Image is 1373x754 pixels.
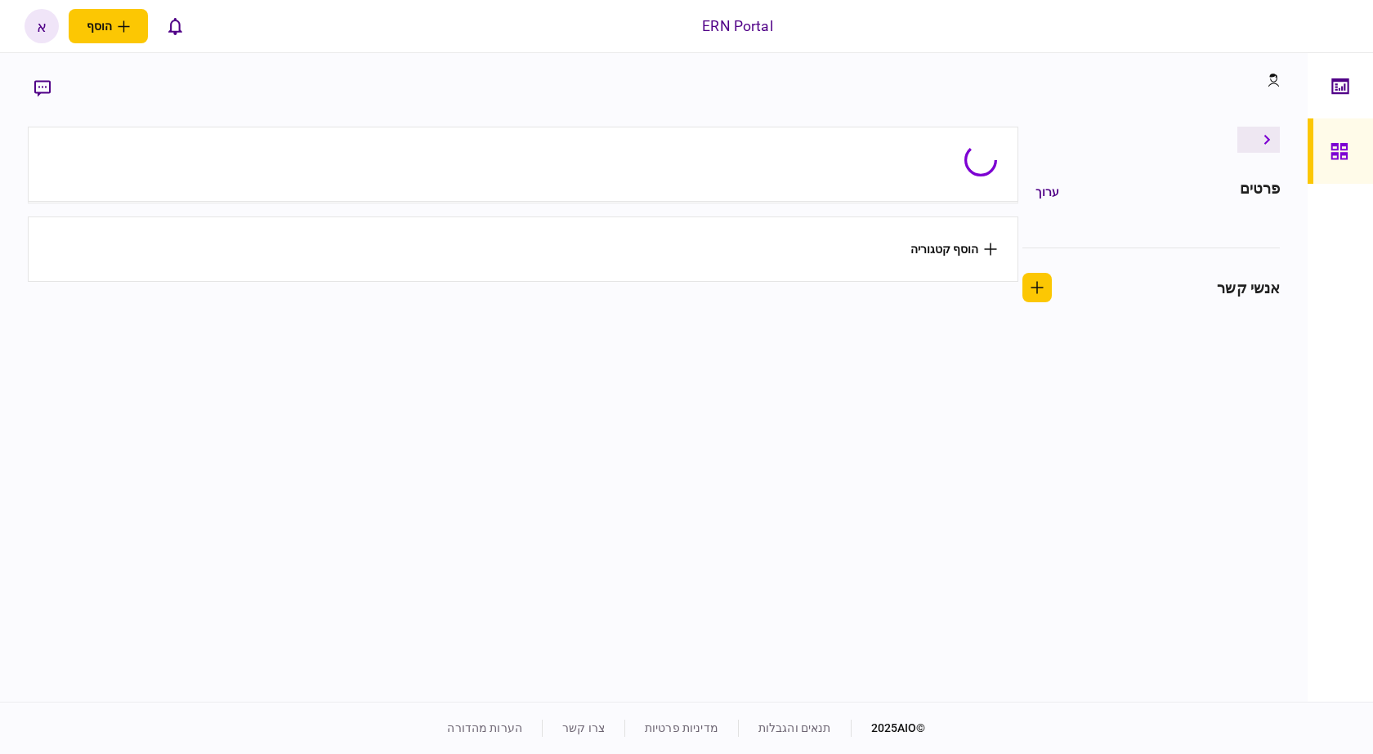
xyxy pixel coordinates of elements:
[851,720,926,737] div: © 2025 AIO
[562,721,605,734] a: צרו קשר
[758,721,831,734] a: תנאים והגבלות
[447,721,522,734] a: הערות מהדורה
[645,721,718,734] a: מדיניות פרטיות
[25,9,59,43] button: א
[1217,277,1280,299] div: אנשי קשר
[702,16,772,37] div: ERN Portal
[1240,177,1281,207] div: פרטים
[69,9,148,43] button: פתח תפריט להוספת לקוח
[910,243,997,256] button: הוסף קטגוריה
[158,9,192,43] button: פתח רשימת התראות
[1022,177,1072,207] button: ערוך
